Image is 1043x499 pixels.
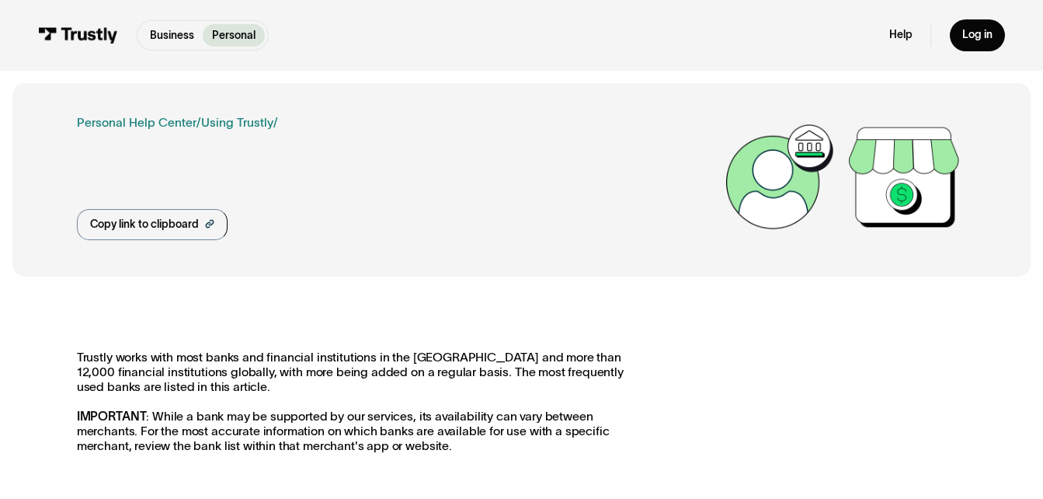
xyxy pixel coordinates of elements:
[201,116,273,129] a: Using Trustly
[889,28,913,42] a: Help
[38,27,118,44] img: Trustly Logo
[196,113,201,132] div: /
[150,27,194,44] p: Business
[141,24,203,47] a: Business
[77,351,649,454] p: Trustly works with most banks and financial institutions in the [GEOGRAPHIC_DATA] and more than 1...
[962,28,993,42] div: Log in
[950,19,1005,52] a: Log in
[77,113,196,132] a: Personal Help Center
[90,216,199,232] div: Copy link to clipboard
[77,410,147,423] strong: IMPORTANT
[77,209,228,240] a: Copy link to clipboard
[212,27,256,44] p: Personal
[273,113,278,132] div: /
[203,24,265,47] a: Personal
